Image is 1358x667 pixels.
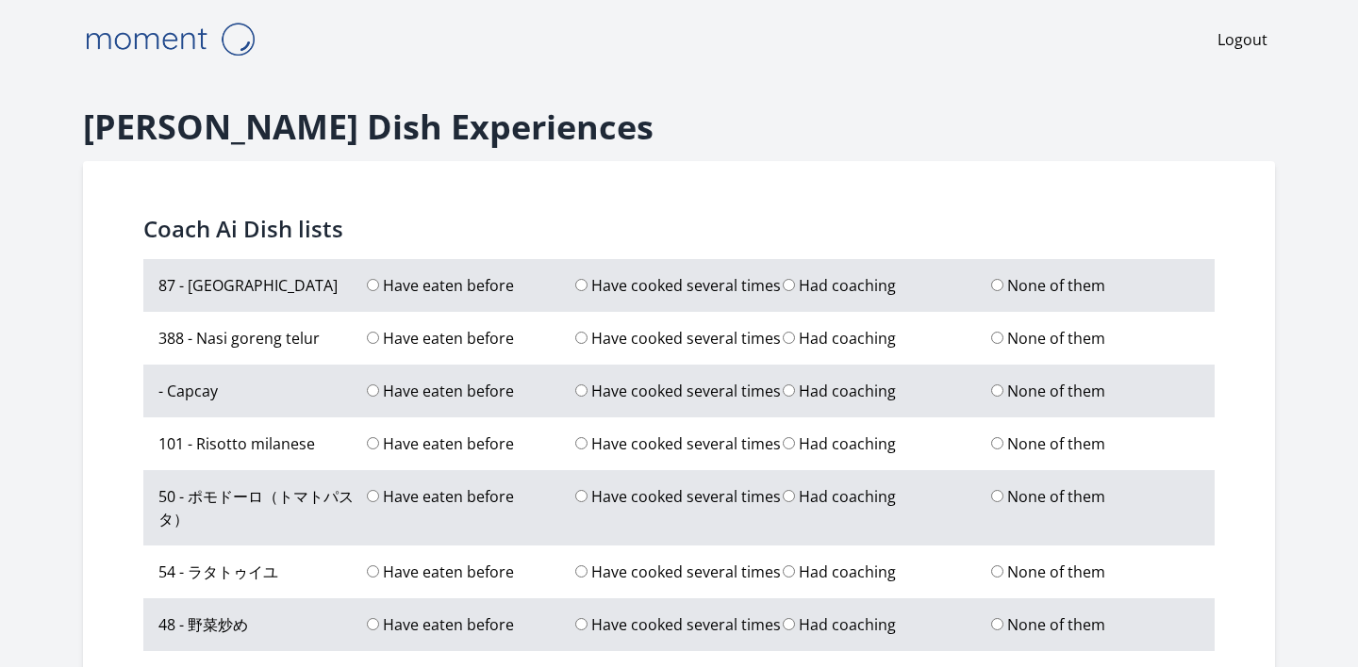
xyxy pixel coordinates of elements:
label: Had coaching [795,381,896,401]
img: Moment [75,15,264,63]
label: Have eaten before [379,328,514,349]
label: Have cooked several times [588,381,781,401]
dt: 101 - Risotto milanese [158,432,367,455]
dt: 87 - [GEOGRAPHIC_DATA] [158,274,367,297]
dt: 50 - ポモドーロ（トマトパスタ） [158,485,367,530]
label: Have cooked several times [588,275,781,296]
dt: - Capcay [158,380,367,402]
a: Logout [1217,28,1267,51]
label: Have eaten before [379,433,514,454]
h1: [PERSON_NAME] Dish Experiences [83,108,1275,146]
label: Have eaten before [379,561,514,582]
label: Had coaching [795,486,896,507]
label: None of them [1003,275,1105,296]
label: Have eaten before [379,614,514,635]
label: None of them [1003,561,1105,582]
label: Have cooked several times [588,433,781,454]
label: Had coaching [795,433,896,454]
dt: 54 - ラタトゥイユ [158,561,367,583]
dt: 388 - Nasi goreng telur [158,327,367,350]
label: Have cooked several times [588,486,781,507]
label: Had coaching [795,275,896,296]
label: None of them [1003,328,1105,349]
label: Have eaten before [379,275,514,296]
label: None of them [1003,433,1105,454]
label: Have eaten before [379,486,514,507]
h2: Coach Ai Dish lists [143,214,1215,244]
label: None of them [1003,486,1105,507]
label: Had coaching [795,328,896,349]
label: Had coaching [795,614,896,635]
label: Have cooked several times [588,614,781,635]
label: Have cooked several times [588,561,781,582]
label: Had coaching [795,561,896,582]
label: Have eaten before [379,381,514,401]
label: Have cooked several times [588,328,781,349]
label: None of them [1003,614,1105,635]
dt: 48 - 野菜炒め [158,613,367,636]
label: None of them [1003,381,1105,401]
